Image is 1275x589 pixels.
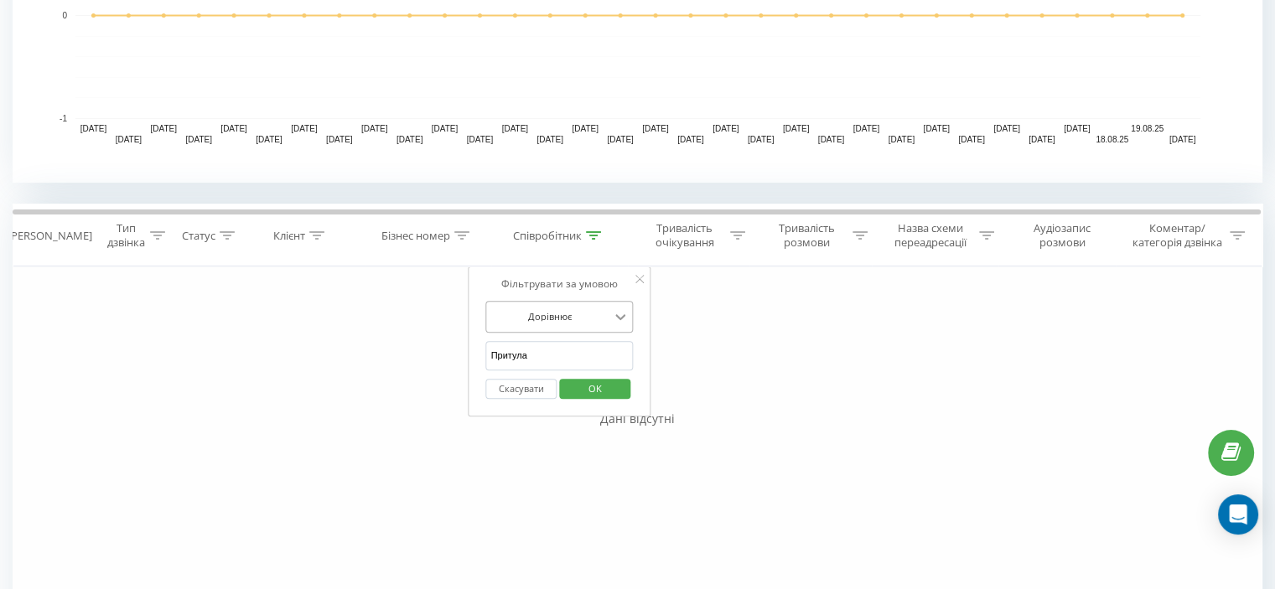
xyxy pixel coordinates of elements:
[559,379,630,400] button: OK
[764,221,848,250] div: Тривалість розмови
[923,124,950,133] text: [DATE]
[467,135,494,144] text: [DATE]
[572,375,619,401] span: OK
[1218,494,1258,535] div: Open Intercom Messenger
[182,229,215,243] div: Статус
[536,135,563,144] text: [DATE]
[80,124,107,133] text: [DATE]
[572,124,599,133] text: [DATE]
[396,135,423,144] text: [DATE]
[677,135,704,144] text: [DATE]
[993,124,1020,133] text: [DATE]
[1169,135,1196,144] text: [DATE]
[13,411,1262,427] div: Дані відсутні
[853,124,880,133] text: [DATE]
[889,135,915,144] text: [DATE]
[486,379,557,400] button: Скасувати
[106,221,145,250] div: Тип дзвінка
[887,221,975,250] div: Назва схеми переадресації
[185,135,212,144] text: [DATE]
[502,124,529,133] text: [DATE]
[116,135,143,144] text: [DATE]
[486,341,634,370] input: Введіть значення
[381,229,450,243] div: Бізнес номер
[291,124,318,133] text: [DATE]
[486,276,634,292] div: Фільтрувати за умовою
[1013,221,1112,250] div: Аудіозапис розмови
[642,124,669,133] text: [DATE]
[513,229,582,243] div: Співробітник
[273,229,305,243] div: Клієнт
[713,124,739,133] text: [DATE]
[783,124,810,133] text: [DATE]
[1127,221,1226,250] div: Коментар/категорія дзвінка
[62,11,67,20] text: 0
[643,221,727,250] div: Тривалість очікування
[151,124,178,133] text: [DATE]
[1064,124,1091,133] text: [DATE]
[256,135,282,144] text: [DATE]
[326,135,353,144] text: [DATE]
[60,114,67,123] text: -1
[1029,135,1055,144] text: [DATE]
[748,135,775,144] text: [DATE]
[607,135,634,144] text: [DATE]
[361,124,388,133] text: [DATE]
[8,229,92,243] div: [PERSON_NAME]
[958,135,985,144] text: [DATE]
[432,124,459,133] text: [DATE]
[818,135,845,144] text: [DATE]
[1131,124,1164,133] text: 19.08.25
[1096,135,1128,144] text: 18.08.25
[220,124,247,133] text: [DATE]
